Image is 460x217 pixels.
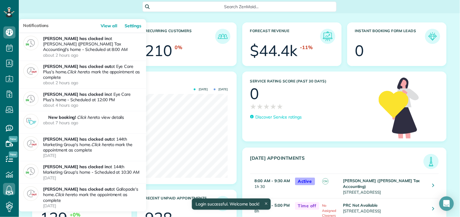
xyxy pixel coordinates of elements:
div: 0 [355,43,364,58]
img: clock_in-5e93d983c6e4fb6d8301f128e12ee4ae092419d2e85e68cb26219c57cb15bee6.png [23,36,39,50]
div: $44.4k [250,43,298,58]
img: icon_recurring_customers-cf858462ba22bcd05b5a5880d41d6543d210077de5bb9ebc9590e49fd87d84ed.png [217,30,229,42]
strong: 8:00 AM - 9:30 AM [255,178,290,183]
img: clock_in-5e93d983c6e4fb6d8301f128e12ee4ae092419d2e85e68cb26219c57cb15bee6.png [23,164,39,179]
strong: [PERSON_NAME] has clocked in [43,164,108,169]
div: 210 [145,43,172,58]
a: [PERSON_NAME] has clocked outat Eye Care Plus's home.Click hereto mark the appointment as complet... [19,61,146,89]
a: [PERSON_NAME] has clocked outat 144th Marketing Group's home.Click hereto mark the appointment as... [19,134,146,162]
a: [PERSON_NAME] has clocked outat Gallopade's home.Click hereto mark the appointment as complete[DATE] [19,184,146,212]
span: ★ [263,101,270,112]
strong: [PERSON_NAME] has clocked in [43,92,108,97]
em: Click here [91,142,110,147]
div: 0 [250,86,259,101]
p: Discover Service ratings [256,114,302,120]
p: at Gallopade's home. to mark the appointment as complete [43,186,142,209]
em: Click here [77,115,96,120]
strong: [PERSON_NAME] has clocked out [43,64,111,69]
img: icon_todays_appointments-901f7ab196bb0bea1936b74009e4eb5ffbc2d2711fa7634e0d609ed5ef32b18b.png [425,155,437,168]
time: about 2 hours ago [43,80,140,85]
img: dashboard_welcome-42a62b7d889689a78055ac9021e634bf52bae3f8056760290aed330b23ab8690.png [75,15,134,74]
td: [STREET_ADDRESS] [341,174,428,199]
p: at 144th Marketing Group's home. to mark the appointment as complete [43,136,142,159]
p: at [PERSON_NAME] ([PERSON_NAME] Tax Accounting)'s home - Scheduled at 8:00 AM [43,36,142,58]
em: Click here [67,69,86,75]
img: icon_unpaid_appointments-47b8ce3997adf2238b356f14209ab4cced10bd1f174958f3ca8f1d0dd7fffeee.png [217,198,229,210]
a: [PERSON_NAME] has clocked inat Eye Care Plus's home - Scheduled at 12:00 PMabout 4 hours ago [19,89,146,111]
img: clock_in-5e93d983c6e4fb6d8301f128e12ee4ae092419d2e85e68cb26219c57cb15bee6.png [23,92,39,106]
p: to view details [43,114,142,125]
time: about 2 hours ago [43,52,140,58]
span: Active [295,178,315,185]
img: icon_forecast_revenue-8c13a41c7ed35a8dcfafea3cbb826a0462acb37728057bba2d056411b612bbbe.png [322,30,334,42]
div: Open Intercom Messenger [439,196,454,211]
time: about 7 hours ago [43,120,140,125]
span: ★ [257,101,263,112]
a: [PERSON_NAME] has clocked inat [PERSON_NAME] ([PERSON_NAME] Tax Accounting)'s home - Scheduled at... [19,33,146,61]
time: [DATE] [43,175,140,181]
span: [DATE] [214,88,228,91]
time: [DATE] [43,153,140,158]
span: New [9,136,18,142]
div: -11% [300,44,313,51]
img: new_booking-6a8af1870cdd45507f6d77ebc86f5d0a853ee7754478b590b929243bb8ac3c8d.png [23,114,39,129]
strong: [PERSON_NAME] has clocked out [43,136,111,142]
td: 1h 30 [250,174,292,199]
p: at Eye Care Plus's home. to mark the appointment as complete [43,64,142,86]
time: [DATE] [43,203,140,209]
a: New booking! Click hereto view detailsabout 7 hours ago [19,111,146,134]
strong: New booking! [48,115,76,120]
em: Click here [55,192,74,197]
span: CM [322,178,329,185]
span: ★ [277,101,283,112]
a: View all [100,19,123,33]
strong: [PERSON_NAME] has clocked out [43,186,111,192]
p: at 144th Marketing Group's home - Scheduled at 10:30 AM [43,164,142,181]
strong: PRC Not Available [343,203,378,208]
strong: [PERSON_NAME] has clocked in [43,36,108,41]
h3: Forecast Revenue [250,29,320,44]
p: at Eye Care Plus's home - Scheduled at 12:00 PM [43,92,142,108]
img: icon_form_leads-04211a6a04a5b2264e4ee56bc0799ec3eb69b7e499cbb523a139df1d13a81ae0.png [427,30,439,42]
span: Time off [295,202,319,210]
a: Discover Service ratings [250,114,302,120]
span: [DATE] [194,88,208,91]
h3: Notifications [19,19,70,32]
span: ★ [270,101,277,112]
img: clock_out-449ed60cdc56f1c859367bf20ccc8db3db0a77cc6b639c10c6e30ca5d2170faf.png [23,186,39,201]
span: New [9,152,18,158]
h3: Service Rating score (past 30 days) [250,79,373,83]
h3: Instant Booking Form Leads [355,29,425,44]
div: 0% [175,44,182,51]
a: Settings [123,19,146,33]
img: clock_out-449ed60cdc56f1c859367bf20ccc8db3db0a77cc6b639c10c6e30ca5d2170faf.png [23,64,39,78]
time: about 4 hours ago [43,102,140,108]
h3: Recent unpaid appointments [145,196,215,211]
strong: 9:00 AM - 5:00 PM [255,203,290,208]
div: Login successful. Welcome back! [192,199,271,210]
h3: [DATE] Appointments [250,155,424,169]
strong: [PERSON_NAME] ([PERSON_NAME] Tax Accounting) [343,178,420,189]
h3: Recurring Customers [145,29,215,44]
img: clock_out-449ed60cdc56f1c859367bf20ccc8db3db0a77cc6b639c10c6e30ca5d2170faf.png [23,136,39,151]
a: [PERSON_NAME] has clocked inat 144th Marketing Group's home - Scheduled at 10:30 AM[DATE] [19,161,146,184]
span: ★ [250,101,257,112]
